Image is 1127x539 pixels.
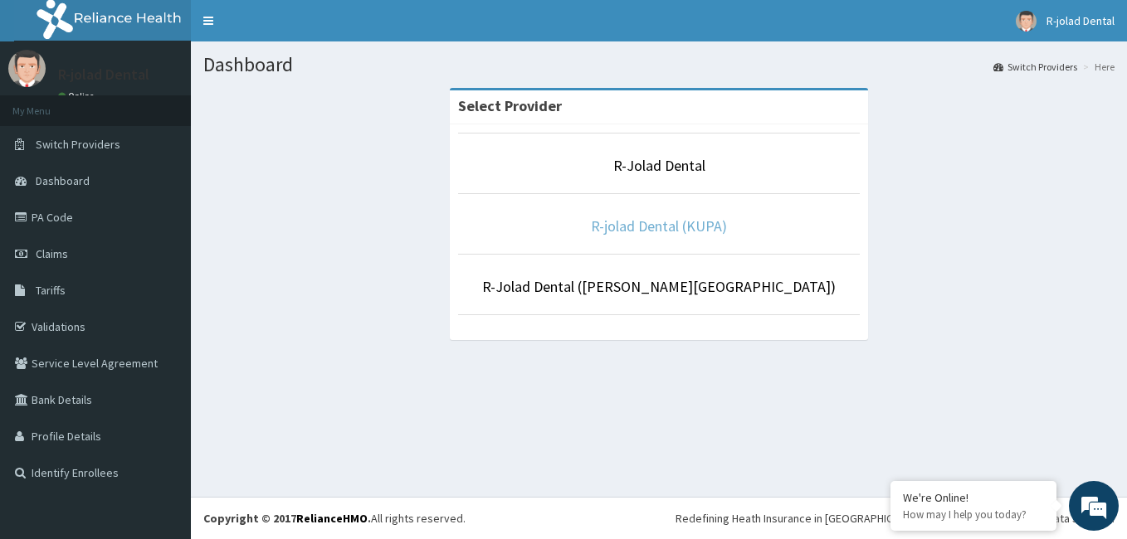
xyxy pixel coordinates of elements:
strong: Select Provider [458,96,562,115]
span: R-jolad Dental [1046,13,1115,28]
li: Here [1079,60,1115,74]
p: R-jolad Dental [58,67,149,82]
a: R-Jolad Dental [613,156,705,175]
a: R-jolad Dental (KUPA) [591,216,727,236]
img: User Image [8,50,46,87]
footer: All rights reserved. [191,497,1127,539]
div: Redefining Heath Insurance in [GEOGRAPHIC_DATA] using Telemedicine and Data Science! [676,510,1115,527]
a: R-Jolad Dental ([PERSON_NAME][GEOGRAPHIC_DATA]) [482,277,836,296]
div: We're Online! [903,490,1044,505]
span: Claims [36,246,68,261]
span: Dashboard [36,173,90,188]
strong: Copyright © 2017 . [203,511,371,526]
span: Tariffs [36,283,66,298]
p: How may I help you today? [903,507,1044,522]
a: Switch Providers [993,60,1077,74]
span: Switch Providers [36,137,120,152]
a: Online [58,90,98,102]
a: RelianceHMO [296,511,368,526]
h1: Dashboard [203,54,1115,75]
img: User Image [1016,11,1037,32]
